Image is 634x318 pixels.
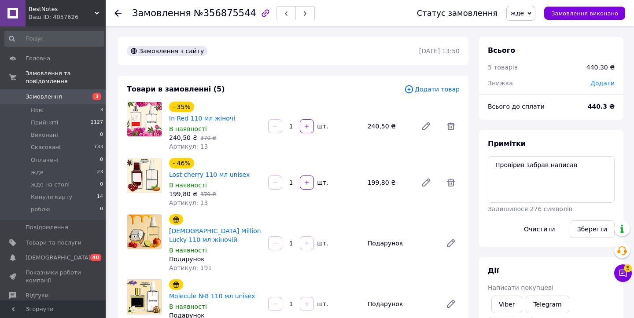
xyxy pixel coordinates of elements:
span: Артикул: 13 [169,143,208,150]
span: Замовлення [26,93,62,101]
span: Додати товар [404,84,460,94]
a: In Red 110 мл жіночі [169,115,235,122]
span: 3 [100,106,103,114]
span: 0 [100,131,103,139]
textarea: Провірив забрав написав [488,156,615,203]
span: Залишилося 276 символів [488,205,572,212]
div: Статус замовлення [417,9,498,18]
span: Видалити [442,174,460,191]
span: Додати [590,80,615,87]
span: Товари в замовленні (5) [127,85,225,93]
a: Редагувати [442,295,460,313]
span: Нові [31,106,44,114]
span: Оплачені [31,156,59,164]
img: Lady Million Lucky 110 мл жіночій [127,215,162,249]
a: [DEMOGRAPHIC_DATA] Million Lucky 110 мл жіночій [169,227,261,243]
span: Товари та послуги [26,239,81,247]
span: 5 товарів [488,64,518,71]
span: 2127 [91,119,103,127]
span: Кинули карту [31,193,72,201]
span: жде [510,10,524,17]
a: Редагувати [417,117,435,135]
span: 370 ₴ [200,135,216,141]
span: 199,80 ₴ [169,190,197,197]
div: шт. [315,178,329,187]
span: 370 ₴ [200,191,216,197]
div: Подарунок [364,298,439,310]
span: 0 [100,205,103,213]
div: 240,50 ₴ [364,120,414,132]
span: №356875544 [194,8,256,18]
span: Примітки [488,139,526,148]
div: Ваш ID: 4057626 [29,13,106,21]
span: Всього до сплати [488,103,545,110]
input: Пошук [4,31,104,47]
span: 733 [94,143,103,151]
time: [DATE] 13:50 [419,48,460,55]
span: Всього [488,46,515,55]
span: Прийняті [31,119,58,127]
div: Повернутися назад [114,9,122,18]
div: - 35% [169,102,194,112]
span: Скасовані [31,143,61,151]
span: Виконані [31,131,58,139]
span: 0 [100,181,103,189]
span: Повідомлення [26,223,68,231]
img: In Red 110 мл жіночі [127,102,162,136]
span: 5 [624,264,632,272]
span: роблю [31,205,50,213]
span: Замовлення виконано [551,10,618,17]
span: [DEMOGRAPHIC_DATA] [26,254,91,262]
span: В наявності [169,303,207,310]
span: 40 [90,254,101,261]
span: BestNotes [29,5,95,13]
div: шт. [315,300,329,308]
a: Редагувати [442,234,460,252]
button: Чат з покупцем5 [614,264,632,282]
a: Viber [491,296,522,313]
span: Головна [26,55,50,62]
b: 440.3 ₴ [588,103,615,110]
span: жде на столі [31,181,70,189]
div: - 46% [169,158,194,168]
a: Molecule №8 110 мл unisex [169,292,255,300]
img: Lost cherry 110 мл unisex [127,158,162,193]
span: Артикул: 191 [169,264,212,271]
span: Написати покупцеві [488,284,553,291]
div: 440,30 ₴ [586,63,615,72]
button: Очистити [516,220,563,238]
button: Замовлення виконано [544,7,625,20]
span: 0 [100,156,103,164]
div: Замовлення з сайту [127,46,207,56]
span: 240,50 ₴ [169,134,197,141]
span: В наявності [169,125,207,132]
div: Подарунок [169,255,261,263]
div: шт. [315,122,329,131]
span: Дії [488,267,499,275]
span: Замовлення [132,8,191,18]
span: жде [31,168,44,176]
span: 14 [97,193,103,201]
span: В наявності [169,182,207,189]
span: Замовлення та повідомлення [26,69,106,85]
span: Знижка [488,80,513,87]
div: 199,80 ₴ [364,176,414,189]
span: В наявності [169,247,207,254]
span: 23 [97,168,103,176]
a: Lost cherry 110 мл unisex [169,171,250,178]
img: Molecule №8 110 мл unisex [127,280,162,314]
span: Показники роботи компанії [26,269,81,285]
a: Редагувати [417,174,435,191]
span: Відгуки [26,292,48,300]
span: 3 [92,93,101,100]
span: Видалити [442,117,460,135]
span: Артикул: 13 [169,199,208,206]
a: Telegram [526,296,569,313]
div: шт. [315,239,329,248]
div: Подарунок [364,237,439,249]
button: Зберегти [570,220,615,238]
